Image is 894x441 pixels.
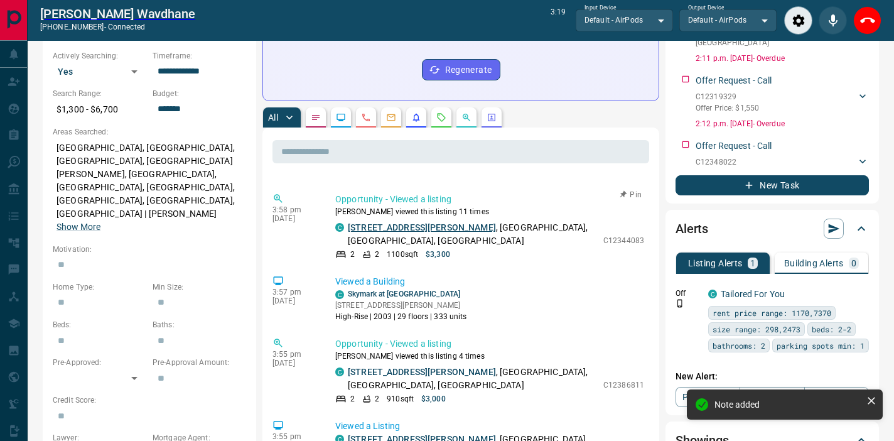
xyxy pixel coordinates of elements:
p: C12319329 [696,91,759,102]
p: All [268,113,278,122]
svg: Opportunities [461,112,471,122]
p: Offer Price: $1,550 [696,102,759,114]
p: [PERSON_NAME] viewed this listing 11 times [335,206,644,217]
p: Pre-Approval Amount: [153,357,246,368]
p: 0 [851,259,856,268]
p: 2 [350,249,355,260]
svg: Emails [386,112,396,122]
div: End Call [853,6,881,35]
p: New Alert: [676,370,869,383]
p: [PHONE_NUMBER] - [40,21,195,33]
p: 1100 sqft [387,249,418,260]
span: beds: 2-2 [812,323,851,335]
p: Areas Searched: [53,126,246,138]
div: Default - AirPods [576,9,673,31]
div: condos.ca [335,290,344,299]
div: C12348022Offer Price: $1,700 [696,154,869,182]
div: condos.ca [335,223,344,232]
p: 2:12 p.m. [DATE] - Overdue [696,118,869,129]
button: Pin [613,189,649,200]
p: Baths: [153,319,246,330]
p: Credit Score: [53,395,246,406]
p: $3,000 [421,393,446,405]
p: , [GEOGRAPHIC_DATA], [GEOGRAPHIC_DATA], [GEOGRAPHIC_DATA] [348,366,597,392]
p: Opportunity - Viewed a listing [335,337,644,351]
div: Note added [714,400,861,410]
span: rent price range: 1170,7370 [713,307,831,319]
div: Audio Settings [784,6,812,35]
a: Property [676,387,740,407]
p: [PERSON_NAME] viewed this listing 4 times [335,351,644,362]
p: Timeframe: [153,50,246,62]
p: 3:55 pm [272,432,316,441]
div: C12319329Offer Price: $1,550 [696,89,869,116]
p: 1 [750,259,755,268]
p: Motivation: [53,244,246,255]
p: [DATE] [272,214,316,223]
span: parking spots min: 1 [777,339,864,352]
svg: Push Notification Only [676,299,684,308]
p: $3,300 [426,249,450,260]
p: Pre-Approved: [53,357,146,368]
p: Actively Searching: [53,50,146,62]
p: Offer Request - Call [696,74,772,87]
p: 3:19 [551,6,566,35]
svg: Agent Actions [487,112,497,122]
p: High-Rise | 2003 | 29 floors | 333 units [335,311,467,322]
a: Skymark at [GEOGRAPHIC_DATA] [348,290,460,298]
p: Home Type: [53,281,146,293]
p: Listing Alerts [688,259,743,268]
svg: Lead Browsing Activity [336,112,346,122]
p: Search Range: [53,88,146,99]
a: [STREET_ADDRESS][PERSON_NAME] [348,222,496,232]
div: condos.ca [708,290,717,298]
span: size range: 298,2473 [713,323,800,335]
p: 2 [375,249,379,260]
p: C12348022 [696,156,759,168]
a: Tailored For You [721,289,785,299]
button: Regenerate [422,59,500,80]
svg: Calls [361,112,371,122]
a: [STREET_ADDRESS][PERSON_NAME] [348,367,496,377]
label: Input Device [584,4,617,12]
p: 2 [350,393,355,405]
button: New Task [676,175,869,195]
button: Show More [57,220,100,234]
p: Beds: [53,319,146,330]
p: 3:57 pm [272,288,316,297]
p: Viewed a Listing [335,420,644,433]
div: Default - AirPods [679,9,777,31]
a: [PERSON_NAME] Wavdhane [40,6,195,21]
label: Output Device [688,4,724,12]
p: Min Size: [153,281,246,293]
p: 3:58 pm [272,205,316,214]
p: 3:55 pm [272,350,316,359]
svg: Listing Alerts [411,112,421,122]
p: Opportunity - Viewed a listing [335,193,644,206]
div: Yes [53,62,146,82]
p: C12344083 [603,235,644,246]
p: [GEOGRAPHIC_DATA], [GEOGRAPHIC_DATA], [GEOGRAPHIC_DATA], [GEOGRAPHIC_DATA][PERSON_NAME], [GEOGRAP... [53,138,246,237]
p: C12386811 [603,379,644,391]
p: 2:11 p.m. [DATE] - Overdue [696,53,869,64]
h2: Alerts [676,219,708,239]
p: 2 [375,393,379,405]
span: connected [108,23,145,31]
p: Budget: [153,88,246,99]
p: [STREET_ADDRESS][PERSON_NAME] [335,300,467,311]
p: Off [676,288,701,299]
p: Offer Request - Call [696,139,772,153]
p: Building Alerts [784,259,844,268]
div: Mute [819,6,847,35]
span: bathrooms: 2 [713,339,765,352]
div: condos.ca [335,367,344,376]
p: 910 sqft [387,393,414,405]
svg: Notes [311,112,321,122]
svg: Requests [436,112,446,122]
p: [DATE] [272,297,316,305]
p: $1,300 - $6,700 [53,99,146,120]
p: [DATE] [272,359,316,367]
div: Alerts [676,214,869,244]
p: Viewed a Building [335,275,644,288]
